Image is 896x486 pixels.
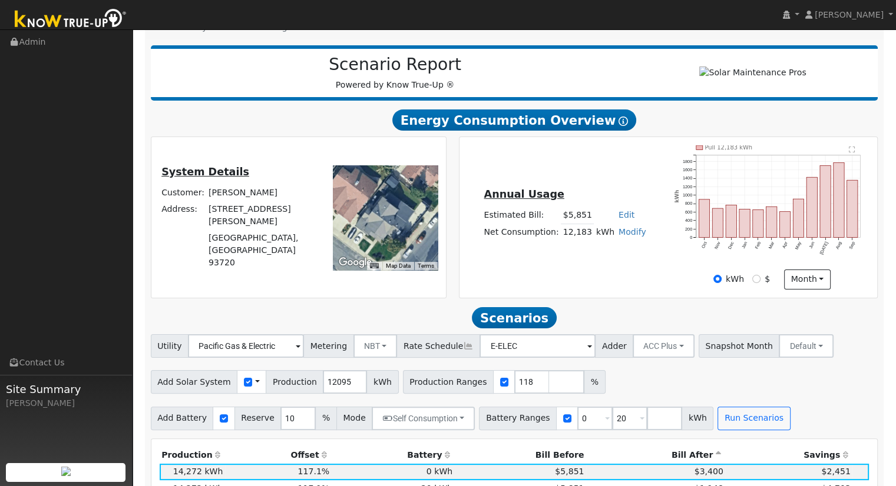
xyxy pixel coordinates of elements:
span: 117.1% [297,467,329,476]
button: Map Data [386,262,411,270]
span: Utility [151,334,189,358]
text: 1800 [683,159,692,164]
text: May [794,241,802,251]
input: Select a Rate Schedule [480,334,596,358]
text: Mar [768,241,776,250]
text: 1200 [683,184,692,189]
span: Production Ranges [403,370,494,394]
span: Add Battery [151,407,214,430]
th: Battery [332,447,455,464]
span: Production [266,370,323,394]
a: Modify [619,227,646,237]
span: $3,400 [695,467,723,476]
span: kWh [366,370,398,394]
th: Bill After [586,447,725,464]
th: Production [160,447,225,464]
span: % [315,407,336,430]
text: 400 [685,218,692,223]
td: [PERSON_NAME] [207,184,317,201]
img: retrieve [61,467,71,476]
button: Run Scenarios [718,407,790,430]
span: Add Solar System [151,370,238,394]
td: Estimated Bill: [482,207,561,224]
text: Oct [700,241,708,249]
text: Feb [754,241,762,249]
button: month [784,269,831,289]
h2: Scenario Report [163,55,627,75]
rect: onclick="" [753,210,763,238]
span: Snapshot Month [699,334,780,358]
a: Edit [619,210,634,219]
i: Show Help [619,116,628,126]
td: 0 kWh [332,464,455,480]
text: Nov [713,241,722,250]
div: [PERSON_NAME] [6,397,126,410]
input: Select a Utility [188,334,304,358]
label: kWh [726,273,744,285]
input: $ [752,275,761,283]
text: 0 [690,235,692,240]
text: Jun [808,241,816,249]
div: Powered by Know True-Up ® [157,55,634,91]
text: [DATE] [819,241,829,255]
text: 1600 [683,167,692,172]
text: 600 [685,209,692,215]
span: $2,451 [821,467,850,476]
u: Annual Usage [484,188,564,200]
button: Keyboard shortcuts [370,262,378,270]
img: Google [336,255,375,270]
rect: onclick="" [699,199,709,238]
rect: onclick="" [739,209,750,238]
span: Metering [303,334,354,358]
rect: onclick="" [712,208,723,237]
u: System Details [161,166,249,178]
td: [GEOGRAPHIC_DATA], [GEOGRAPHIC_DATA] 93720 [207,230,317,271]
text: Sep [848,241,857,250]
rect: onclick="" [806,178,817,238]
text: 1400 [683,176,692,181]
text: 200 [685,227,692,232]
span: Mode [336,407,372,430]
td: Customer: [160,184,207,201]
span: Battery Ranges [479,407,557,430]
span: Rate Schedule [396,334,480,358]
rect: onclick="" [726,205,736,238]
span: Adder [595,334,633,358]
span: Site Summary [6,381,126,397]
button: Default [779,334,834,358]
input: kWh [713,275,722,283]
label: $ [765,273,770,285]
a: Terms (opens in new tab) [418,262,434,269]
td: 12,183 [561,224,594,241]
span: Reserve [234,407,282,430]
span: Energy Consumption Overview [392,109,636,131]
rect: onclick="" [780,212,791,238]
td: Net Consumption: [482,224,561,241]
td: $5,851 [561,207,594,224]
td: Address: [160,201,207,229]
rect: onclick="" [793,199,804,237]
text: Dec [727,241,735,250]
text: Jan [740,241,748,249]
text: Pull 12,183 kWh [705,145,753,151]
span: Alias: HE1 [325,22,425,32]
td: 14,272 kWh [160,464,225,480]
span: $5,851 [555,467,584,476]
text: kWh [675,190,680,203]
span: Savings [804,450,840,460]
button: ACC Plus [633,334,695,358]
span: kWh [682,407,713,430]
td: [STREET_ADDRESS][PERSON_NAME] [207,201,317,229]
rect: onclick="" [766,207,777,237]
text: 800 [685,201,692,207]
rect: onclick="" [820,166,831,238]
span: Scenarios [472,307,556,328]
span: % [584,370,605,394]
text:  [849,146,855,153]
button: Self Consumption [372,407,475,430]
text: Apr [781,241,789,249]
text: 1000 [683,192,692,198]
th: Bill Before [455,447,586,464]
rect: onclick="" [834,163,844,238]
a: Open this area in Google Maps (opens a new window) [336,255,375,270]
